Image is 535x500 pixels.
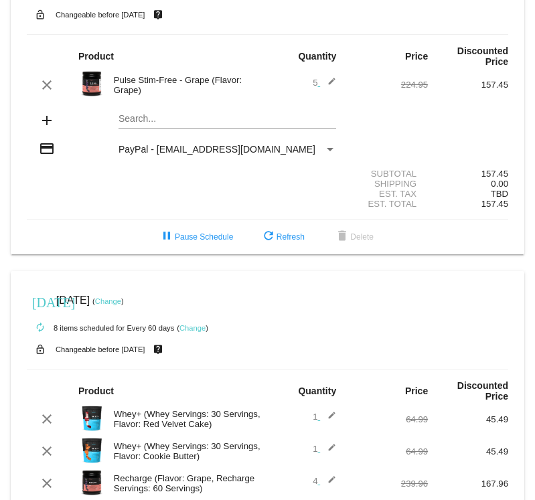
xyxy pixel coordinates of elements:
[481,199,508,209] span: 157.45
[491,179,508,189] span: 0.00
[313,78,336,88] span: 5
[119,144,315,155] span: PayPal - [EMAIL_ADDRESS][DOMAIN_NAME]
[428,414,508,424] div: 45.49
[348,479,428,489] div: 239.96
[150,341,166,358] mat-icon: live_help
[39,141,55,157] mat-icon: credit_card
[405,51,428,62] strong: Price
[334,232,374,242] span: Delete
[260,229,277,245] mat-icon: refresh
[348,169,428,179] div: Subtotal
[32,6,48,23] mat-icon: lock_open
[78,437,105,464] img: Image-1-Carousel-Whey-2lb-Cookie-Butter-1000x1000-2.png
[250,225,315,249] button: Refresh
[491,189,508,199] span: TBD
[119,144,336,155] mat-select: Payment Method
[348,414,428,424] div: 64.99
[56,345,145,353] small: Changeable before [DATE]
[298,51,336,62] strong: Quantity
[95,297,121,305] a: Change
[348,80,428,90] div: 224.95
[39,411,55,427] mat-icon: clear
[78,469,105,496] img: Recharge-60S-bottle-Image-Carousel-Grape.png
[78,386,114,396] strong: Product
[320,475,336,491] mat-icon: edit
[428,80,508,90] div: 157.45
[78,405,105,432] img: Image-1-Whey-2lb-Red-Velvet-1000x1000-Roman-Berezecky.png
[27,324,174,332] small: 8 items scheduled for Every 60 days
[148,225,244,249] button: Pause Schedule
[107,409,268,429] div: Whey+ (Whey Servings: 30 Servings, Flavor: Red Velvet Cake)
[78,70,105,97] img: PulseSF-20S-Grape-Transp.png
[107,441,268,461] div: Whey+ (Whey Servings: 30 Servings, Flavor: Cookie Butter)
[457,46,508,67] strong: Discounted Price
[92,297,124,305] small: ( )
[32,293,48,309] mat-icon: [DATE]
[159,229,175,245] mat-icon: pause
[320,411,336,427] mat-icon: edit
[179,324,206,332] a: Change
[428,479,508,489] div: 167.96
[107,75,268,95] div: Pulse Stim-Free - Grape (Flavor: Grape)
[39,77,55,93] mat-icon: clear
[348,179,428,189] div: Shipping
[298,386,336,396] strong: Quantity
[32,320,48,336] mat-icon: autorenew
[313,476,336,486] span: 4
[107,473,268,493] div: Recharge (Flavor: Grape, Recharge Servings: 60 Servings)
[119,114,336,124] input: Search...
[323,225,384,249] button: Delete
[78,51,114,62] strong: Product
[320,77,336,93] mat-icon: edit
[177,324,208,332] small: ( )
[313,412,336,422] span: 1
[32,341,48,358] mat-icon: lock_open
[159,232,233,242] span: Pause Schedule
[428,446,508,456] div: 45.49
[405,386,428,396] strong: Price
[150,6,166,23] mat-icon: live_help
[348,199,428,209] div: Est. Total
[428,169,508,179] div: 157.45
[56,11,145,19] small: Changeable before [DATE]
[260,232,305,242] span: Refresh
[39,112,55,129] mat-icon: add
[348,446,428,456] div: 64.99
[334,229,350,245] mat-icon: delete
[348,189,428,199] div: Est. Tax
[313,444,336,454] span: 1
[320,443,336,459] mat-icon: edit
[39,475,55,491] mat-icon: clear
[457,380,508,402] strong: Discounted Price
[39,443,55,459] mat-icon: clear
